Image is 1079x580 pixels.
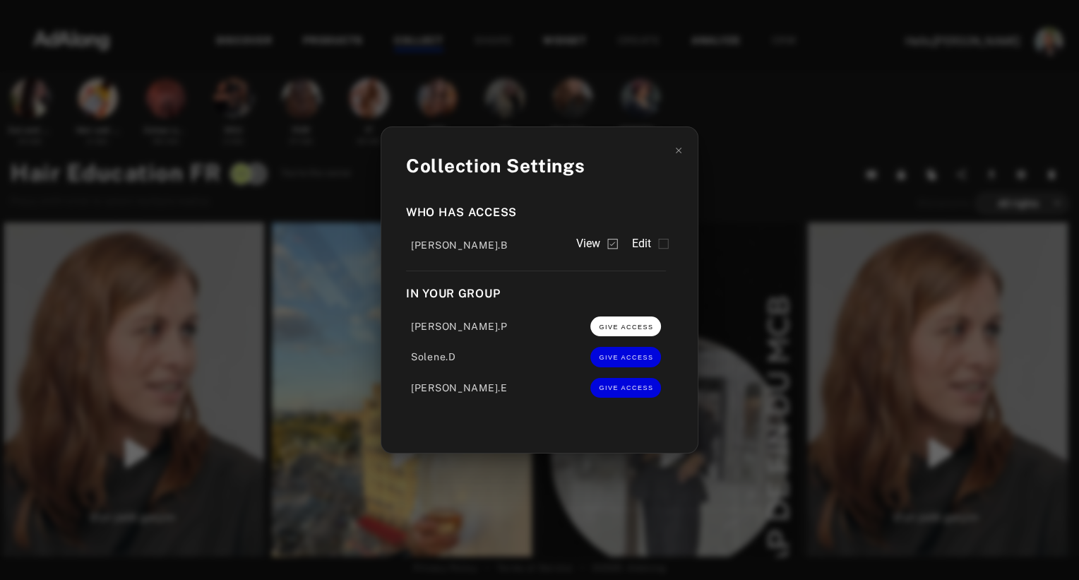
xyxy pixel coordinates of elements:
span: GIVE ACCESS [599,384,653,391]
span: Edit [631,235,651,252]
div: Collection Settings [406,152,673,179]
div: Khadija.B [411,235,508,253]
button: GIVE ACCESS [590,347,661,367]
span: GIVE ACCESS [599,354,653,361]
span: GIVE ACCESS [599,324,653,331]
div: Valery.E [411,378,508,398]
button: GIVE ACCESS [590,316,661,336]
div: Jade.P [411,316,508,336]
div: Who has access [406,204,666,221]
div: In your group [406,285,666,302]
div: Solene.D [411,347,456,367]
iframe: Chat Widget [1008,512,1079,580]
button: GIVE ACCESS [590,378,661,398]
div: position [565,235,661,252]
span: View [576,235,601,252]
